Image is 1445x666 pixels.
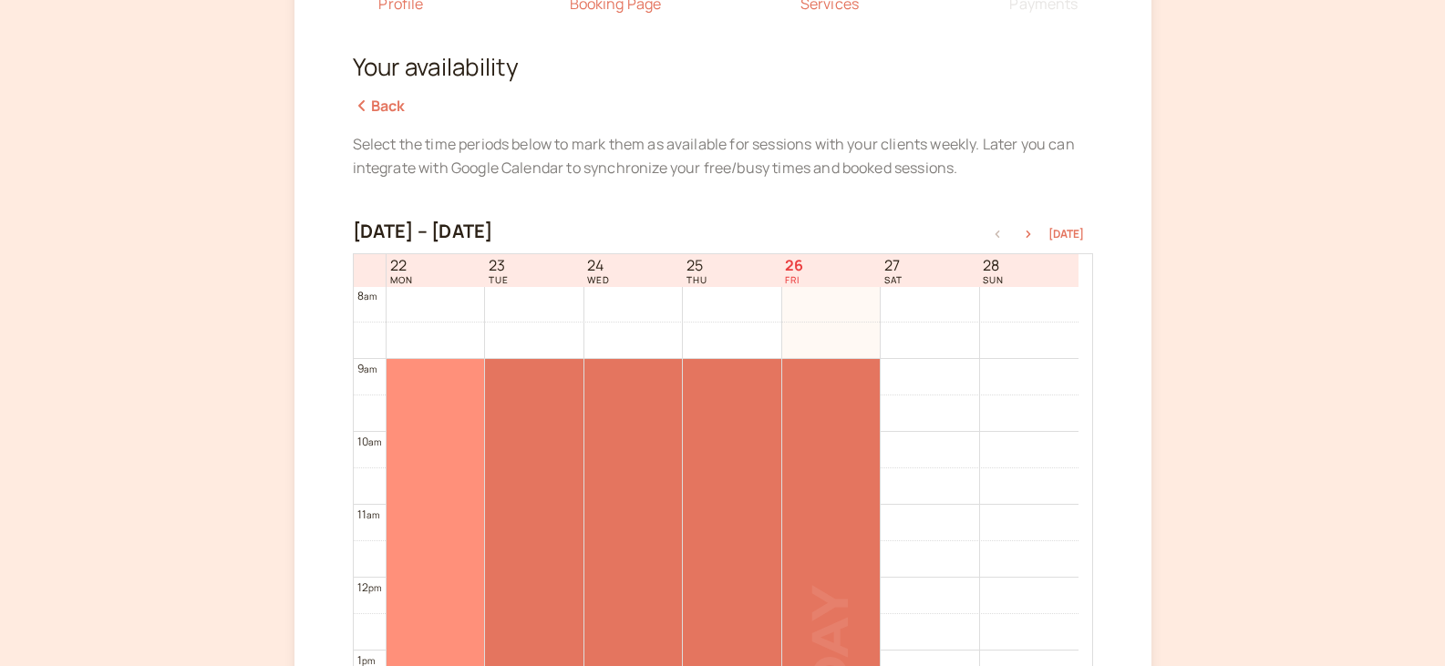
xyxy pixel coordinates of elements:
div: 8 [357,287,377,304]
div: 12 [357,579,382,596]
a: Back [353,96,406,116]
span: TUE [489,274,509,285]
span: 23 [489,257,509,274]
span: am [368,435,381,448]
span: SUN [983,274,1004,285]
span: 25 [686,257,707,274]
span: am [366,508,379,521]
span: FRI [785,274,803,285]
button: [DATE] [1048,228,1084,241]
span: MON [390,274,413,285]
span: 22 [390,257,413,274]
span: 24 [587,257,610,274]
span: am [364,290,377,302]
div: 10 [357,433,382,450]
span: 28 [983,257,1004,274]
a: September 22, 2025 [387,255,417,287]
a: September 28, 2025 [979,255,1007,287]
div: 9 [357,360,377,377]
span: am [364,363,377,375]
a: September 27, 2025 [881,255,906,287]
span: WED [587,274,610,285]
span: SAT [884,274,903,285]
a: September 23, 2025 [485,255,512,287]
a: September 25, 2025 [683,255,711,287]
h2: Your availability [353,53,1093,80]
a: September 26, 2025 [781,255,807,287]
h2: [DATE] – [DATE] [353,220,493,242]
div: 11 [357,506,380,523]
span: 27 [884,257,903,274]
a: September 24, 2025 [583,255,614,287]
span: pm [368,581,381,594]
div: Select the time periods below to mark them as available for sessions with your clients weekly. La... [353,133,1093,180]
span: 26 [785,257,803,274]
span: THU [686,274,707,285]
iframe: Chat Widget [1354,579,1445,666]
